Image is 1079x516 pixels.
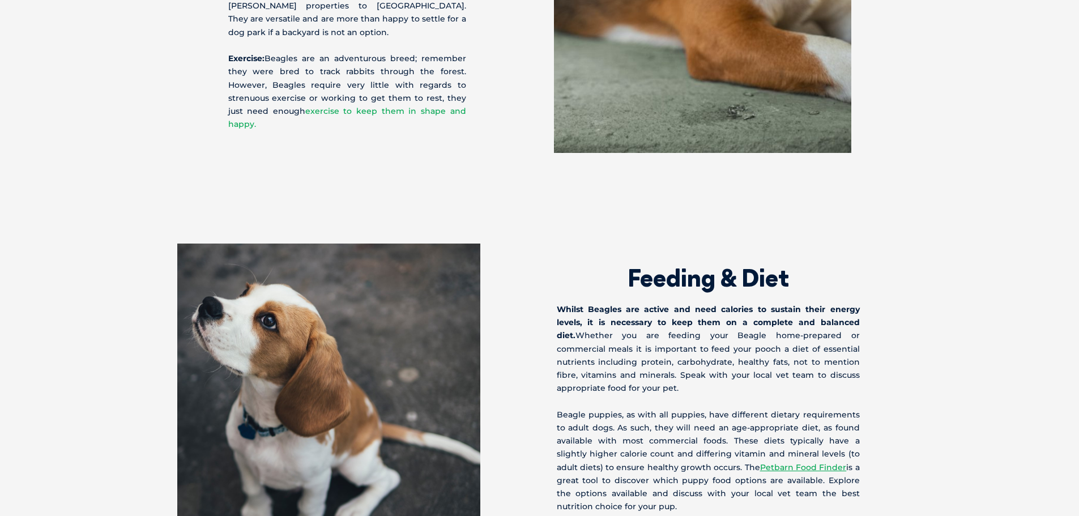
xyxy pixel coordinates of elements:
[228,106,466,129] a: exercise to keep them in shape and happy.
[557,408,860,514] p: Beagle puppies, as with all puppies, have different dietary requirements to adult dogs. As such, ...
[557,303,860,395] p: Whether you are feeding your Beagle home-prepared or commercial meals it is important to feed you...
[228,53,265,63] strong: Exercise:
[760,462,847,472] a: Petbarn Food Finder
[557,304,860,340] strong: Whilst Beagles are active and need calories to sustain their energy levels, it is necessary to ke...
[228,52,466,131] p: Beagles are an adventurous breed; remember they were bred to track rabbits through the forest. Ho...
[557,266,860,290] h2: Feeding & Diet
